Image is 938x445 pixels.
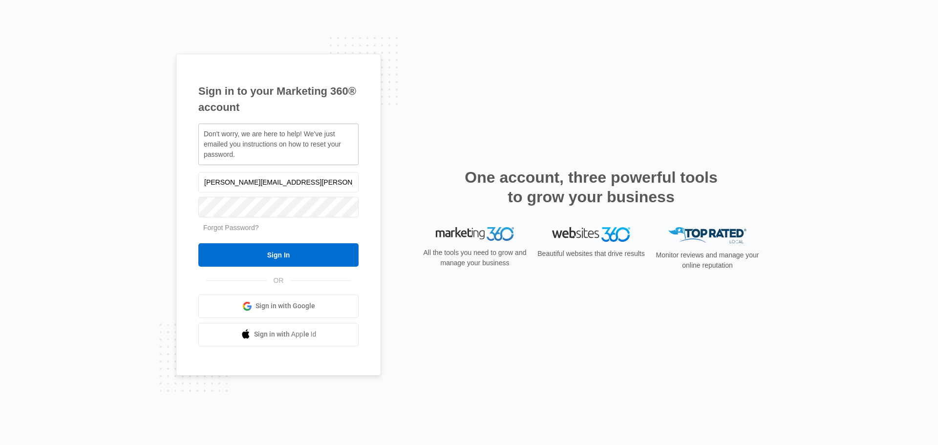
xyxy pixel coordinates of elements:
span: OR [267,275,291,286]
img: Top Rated Local [668,227,746,243]
p: Monitor reviews and manage your online reputation [653,250,762,271]
span: Sign in with Apple Id [254,329,317,339]
input: Email [198,172,359,192]
span: Sign in with Google [256,301,315,311]
img: Marketing 360 [436,227,514,241]
h2: One account, three powerful tools to grow your business [462,168,721,207]
span: Don't worry, we are here to help! We've just emailed you instructions on how to reset your password. [204,130,341,158]
p: Beautiful websites that drive results [536,249,646,259]
a: Forgot Password? [203,224,259,232]
input: Sign In [198,243,359,267]
a: Sign in with Apple Id [198,323,359,346]
p: All the tools you need to grow and manage your business [420,248,530,268]
a: Sign in with Google [198,295,359,318]
h1: Sign in to your Marketing 360® account [198,83,359,115]
img: Websites 360 [552,227,630,241]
